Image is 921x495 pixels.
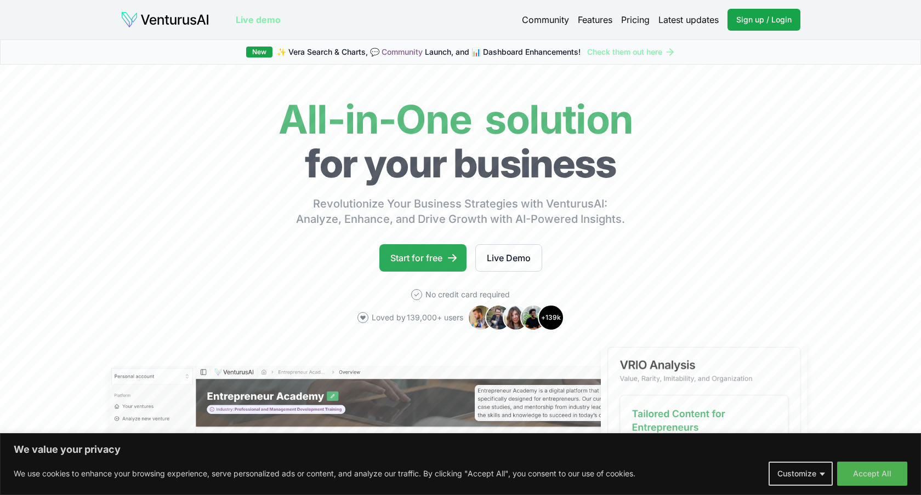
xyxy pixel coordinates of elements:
[503,304,529,331] img: Avatar 3
[121,11,209,28] img: logo
[14,467,635,480] p: We use cookies to enhance your browsing experience, serve personalized ads or content, and analyz...
[578,13,612,26] a: Features
[468,304,494,331] img: Avatar 1
[379,244,467,272] a: Start for free
[658,13,719,26] a: Latest updates
[14,443,907,456] p: We value your privacy
[736,14,792,25] span: Sign up / Login
[236,13,281,26] a: Live demo
[837,462,907,486] button: Accept All
[382,47,423,56] a: Community
[587,47,675,57] a: Check them out here
[520,304,547,331] img: Avatar 4
[277,47,581,57] span: ✨ Vera Search & Charts, 💬 Launch, and 📊 Dashboard Enhancements!
[769,462,833,486] button: Customize
[246,47,272,57] div: New
[522,13,569,26] a: Community
[727,9,800,31] a: Sign up / Login
[485,304,511,331] img: Avatar 2
[475,244,542,272] a: Live Demo
[621,13,650,26] a: Pricing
